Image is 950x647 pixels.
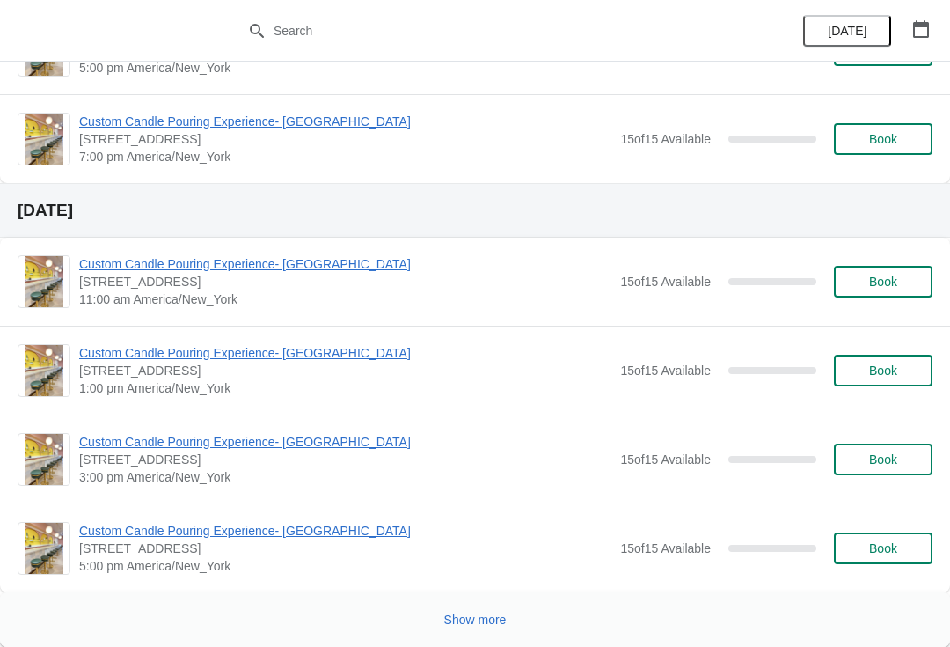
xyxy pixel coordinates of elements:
[834,266,932,298] button: Book
[828,24,866,38] span: [DATE]
[620,541,711,555] span: 15 of 15 Available
[79,468,611,486] span: 3:00 pm America/New_York
[869,275,897,289] span: Book
[79,113,611,130] span: Custom Candle Pouring Experience- [GEOGRAPHIC_DATA]
[834,355,932,386] button: Book
[620,452,711,467] span: 15 of 15 Available
[25,345,63,396] img: Custom Candle Pouring Experience- Delray Beach | 415 East Atlantic Avenue, Delray Beach, FL, USA ...
[79,451,611,468] span: [STREET_ADDRESS]
[79,379,611,397] span: 1:00 pm America/New_York
[79,557,611,575] span: 5:00 pm America/New_York
[834,444,932,475] button: Book
[834,533,932,564] button: Book
[79,290,611,308] span: 11:00 am America/New_York
[803,15,891,47] button: [DATE]
[620,132,711,146] span: 15 of 15 Available
[869,364,897,378] span: Book
[869,541,897,555] span: Book
[834,123,932,155] button: Book
[620,275,711,289] span: 15 of 15 Available
[273,15,712,47] input: Search
[79,273,611,290] span: [STREET_ADDRESS]
[25,434,63,485] img: Custom Candle Pouring Experience- Delray Beach | 415 East Atlantic Avenue, Delray Beach, FL, USA ...
[444,613,507,627] span: Show more
[79,433,611,451] span: Custom Candle Pouring Experience- [GEOGRAPHIC_DATA]
[79,148,611,165] span: 7:00 pm America/New_York
[25,523,63,574] img: Custom Candle Pouring Experience- Delray Beach | 415 East Atlantic Avenue, Delray Beach, FL, USA ...
[79,344,611,362] span: Custom Candle Pouring Experience- [GEOGRAPHIC_DATA]
[25,256,63,307] img: Custom Candle Pouring Experience- Delray Beach | 415 East Atlantic Avenue, Delray Beach, FL, USA ...
[869,132,897,146] span: Book
[79,130,611,148] span: [STREET_ADDRESS]
[79,540,611,557] span: [STREET_ADDRESS]
[25,114,63,165] img: Custom Candle Pouring Experience- Delray Beach | 415 East Atlantic Avenue, Delray Beach, FL, USA ...
[869,452,897,467] span: Book
[18,202,932,219] h2: [DATE]
[79,522,611,540] span: Custom Candle Pouring Experience- [GEOGRAPHIC_DATA]
[79,362,611,379] span: [STREET_ADDRESS]
[79,59,611,77] span: 5:00 pm America/New_York
[620,364,711,378] span: 15 of 15 Available
[437,604,514,636] button: Show more
[79,255,611,273] span: Custom Candle Pouring Experience- [GEOGRAPHIC_DATA]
